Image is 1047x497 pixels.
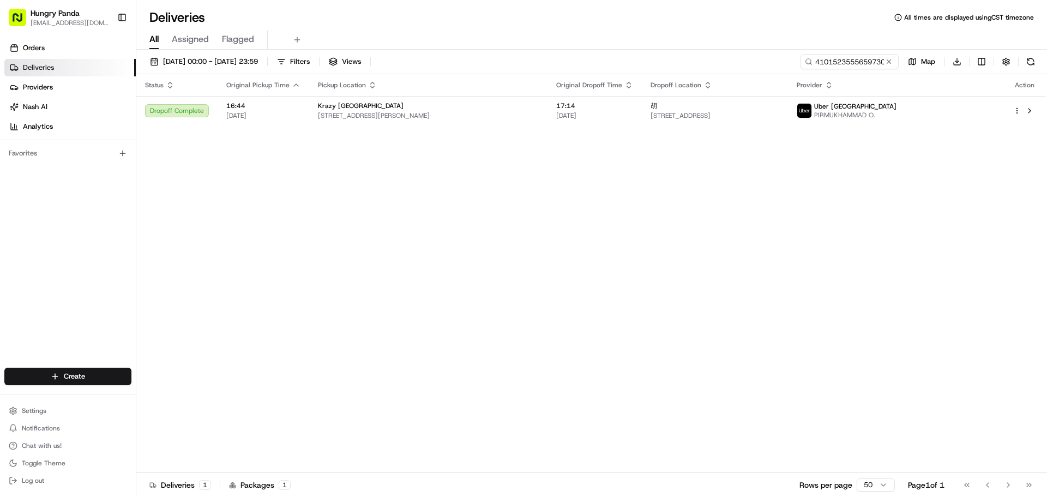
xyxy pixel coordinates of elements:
span: Create [64,372,85,381]
div: Action [1013,81,1036,89]
p: Rows per page [799,480,852,490]
input: Type to search [801,54,899,69]
span: [DATE] [556,111,633,120]
span: Provider [797,81,822,89]
span: 16:44 [226,101,300,110]
button: Hungry Panda[EMAIL_ADDRESS][DOMAIN_NAME] [4,4,113,31]
button: [DATE] 00:00 - [DATE] 23:59 [145,54,263,69]
span: [STREET_ADDRESS][PERSON_NAME] [318,111,539,120]
span: [DATE] 00:00 - [DATE] 23:59 [163,57,258,67]
span: Dropoff Location [651,81,701,89]
span: PIRMUKHAMMAD O. [814,111,896,119]
span: Flagged [222,33,254,46]
span: Filters [290,57,310,67]
a: Orders [4,39,136,57]
span: Nash AI [23,102,47,112]
button: Chat with us! [4,438,131,453]
span: Original Dropoff Time [556,81,622,89]
button: Create [4,368,131,385]
span: Krazy [GEOGRAPHIC_DATA] [318,101,404,110]
div: 1 [279,480,291,490]
span: All times are displayed using CST timezone [904,13,1034,22]
a: Nash AI [4,98,136,116]
button: [EMAIL_ADDRESS][DOMAIN_NAME] [31,19,109,27]
span: Uber [GEOGRAPHIC_DATA] [814,102,896,111]
div: Page 1 of 1 [908,480,944,490]
span: 17:14 [556,101,633,110]
span: Map [921,57,935,67]
div: Deliveries [149,480,211,490]
a: Analytics [4,118,136,135]
a: Deliveries [4,59,136,76]
span: Status [145,81,164,89]
span: Analytics [23,122,53,131]
button: Hungry Panda [31,8,80,19]
img: uber-new-logo.jpeg [797,104,811,118]
span: Settings [22,406,46,415]
h1: Deliveries [149,9,205,26]
button: Log out [4,473,131,488]
span: Assigned [172,33,209,46]
span: [STREET_ADDRESS] [651,111,779,120]
span: Deliveries [23,63,54,73]
button: Views [324,54,366,69]
span: Providers [23,82,53,92]
button: Refresh [1023,54,1038,69]
button: Toggle Theme [4,456,131,471]
span: Chat with us! [22,441,62,450]
span: Original Pickup Time [226,81,290,89]
a: Providers [4,79,136,96]
button: Settings [4,403,131,418]
span: All [149,33,159,46]
div: Favorites [4,145,131,162]
button: Filters [272,54,315,69]
button: Notifications [4,421,131,436]
span: [DATE] [226,111,300,120]
div: Packages [229,480,291,490]
span: Orders [23,43,45,53]
span: 胡 [651,101,657,110]
span: Pickup Location [318,81,366,89]
div: 1 [199,480,211,490]
span: Log out [22,476,44,485]
span: Notifications [22,424,60,433]
button: Map [903,54,940,69]
span: Toggle Theme [22,459,65,468]
span: Views [342,57,361,67]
